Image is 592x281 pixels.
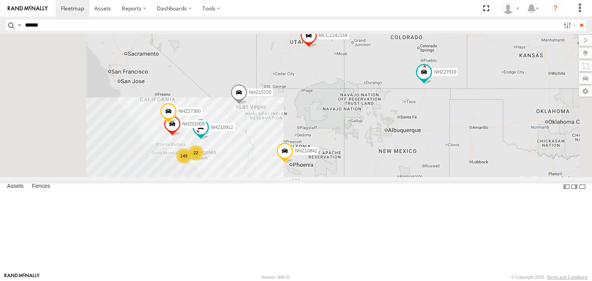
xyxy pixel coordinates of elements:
[511,275,588,279] div: © Copyright 2025 -
[211,125,233,130] span: NHZ10912
[249,90,271,95] span: NHZ15720
[579,181,586,192] label: Hide Summary Table
[4,273,40,281] a: Visit our Website
[434,69,456,75] span: NHZ27919
[319,33,348,38] span: MCCZ242164
[28,181,54,192] label: Fences
[570,181,578,192] label: Dock Summary Table to the Right
[8,6,48,11] img: rand-logo.svg
[579,86,592,97] label: Map Settings
[499,3,522,14] div: Zulema McIntosch
[182,121,205,127] span: NHZ01009
[560,20,577,31] label: Search Filter Options
[16,20,22,31] label: Search Query
[563,181,570,192] label: Dock Summary Table to the Left
[188,145,203,161] div: 22
[178,109,201,114] span: NHZ27360
[295,148,317,154] span: NHZ10842
[176,148,192,164] div: 149
[3,181,27,192] label: Assets
[549,2,562,15] i: ?
[261,275,290,279] div: Version: 308.01
[547,275,588,279] a: Terms and Conditions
